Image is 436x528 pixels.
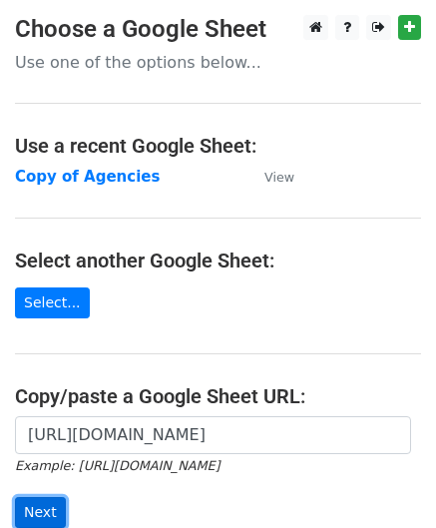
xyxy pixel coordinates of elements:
h4: Copy/paste a Google Sheet URL: [15,384,421,408]
iframe: Chat Widget [336,432,436,528]
a: View [244,168,294,186]
small: Example: [URL][DOMAIN_NAME] [15,458,219,473]
a: Copy of Agencies [15,168,160,186]
h3: Choose a Google Sheet [15,15,421,44]
h4: Use a recent Google Sheet: [15,134,421,158]
input: Next [15,497,66,528]
input: Paste your Google Sheet URL here [15,416,411,454]
small: View [264,170,294,185]
a: Select... [15,287,90,318]
h4: Select another Google Sheet: [15,249,421,272]
p: Use one of the options below... [15,52,421,73]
